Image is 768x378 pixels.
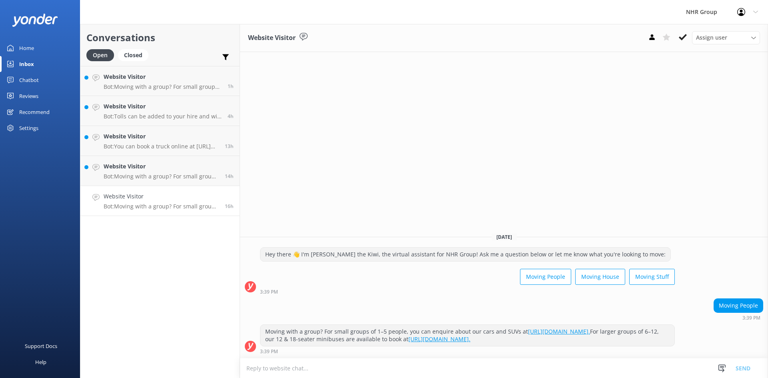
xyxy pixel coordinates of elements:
[80,156,240,186] a: Website VisitorBot:Moving with a group? For small groups of 1–5 people, you can enquire about our...
[104,203,219,210] p: Bot: Moving with a group? For small groups of 1–5 people, you can enquire about our cars and SUVs...
[104,192,219,201] h4: Website Visitor
[742,316,760,320] strong: 3:39 PM
[19,88,38,104] div: Reviews
[12,14,58,27] img: yonder-white-logo.png
[104,83,222,90] p: Bot: Moving with a group? For small groups of 1–5 people, you can enquire about our cars and SUVs...
[86,50,118,59] a: Open
[714,315,763,320] div: Sep 08 2025 03:39pm (UTC +12:00) Pacific/Auckland
[260,290,278,294] strong: 3:39 PM
[714,299,763,312] div: Moving People
[225,173,234,180] span: Sep 08 2025 06:04pm (UTC +12:00) Pacific/Auckland
[575,269,625,285] button: Moving House
[260,348,675,354] div: Sep 08 2025 03:39pm (UTC +12:00) Pacific/Auckland
[118,50,152,59] a: Closed
[19,104,50,120] div: Recommend
[260,289,675,294] div: Sep 08 2025 03:39pm (UTC +12:00) Pacific/Auckland
[104,162,219,171] h4: Website Visitor
[118,49,148,61] div: Closed
[260,248,670,261] div: Hey there 👋 I'm [PERSON_NAME] the Kiwi, the virtual assistant for NHR Group! Ask me a question be...
[408,335,470,343] a: [URL][DOMAIN_NAME].
[86,49,114,61] div: Open
[520,269,571,285] button: Moving People
[19,40,34,56] div: Home
[86,30,234,45] h2: Conversations
[80,66,240,96] a: Website VisitorBot:Moving with a group? For small groups of 1–5 people, you can enquire about our...
[228,83,234,90] span: Sep 09 2025 06:37am (UTC +12:00) Pacific/Auckland
[19,120,38,136] div: Settings
[104,102,222,111] h4: Website Visitor
[104,72,222,81] h4: Website Visitor
[104,143,219,150] p: Bot: You can book a truck online at [URL][DOMAIN_NAME]. Alternatively, you can call our team at [...
[19,72,39,88] div: Chatbot
[528,328,590,335] a: [URL][DOMAIN_NAME].
[692,31,760,44] div: Assign User
[35,354,46,370] div: Help
[104,113,222,120] p: Bot: Tolls can be added to your hire and will be charged to the card on file after your rental ends.
[104,173,219,180] p: Bot: Moving with a group? For small groups of 1–5 people, you can enquire about our cars and SUVs...
[225,203,234,210] span: Sep 08 2025 03:39pm (UTC +12:00) Pacific/Auckland
[629,269,675,285] button: Moving Stuff
[228,113,234,120] span: Sep 09 2025 04:12am (UTC +12:00) Pacific/Auckland
[19,56,34,72] div: Inbox
[80,126,240,156] a: Website VisitorBot:You can book a truck online at [URL][DOMAIN_NAME]. Alternatively, you can call...
[260,325,674,346] div: Moving with a group? For small groups of 1–5 people, you can enquire about our cars and SUVs at F...
[80,96,240,126] a: Website VisitorBot:Tolls can be added to your hire and will be charged to the card on file after ...
[80,186,240,216] a: Website VisitorBot:Moving with a group? For small groups of 1–5 people, you can enquire about our...
[25,338,57,354] div: Support Docs
[696,33,727,42] span: Assign user
[104,132,219,141] h4: Website Visitor
[260,349,278,354] strong: 3:39 PM
[492,234,517,240] span: [DATE]
[225,143,234,150] span: Sep 08 2025 06:41pm (UTC +12:00) Pacific/Auckland
[248,33,296,43] h3: Website Visitor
